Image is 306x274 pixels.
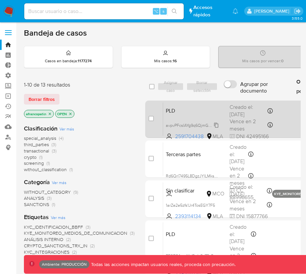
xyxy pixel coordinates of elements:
[153,8,158,14] span: ⌥
[294,8,301,15] a: Salir
[254,8,292,14] p: angelamaria.francopatino@mercadolibre.com.co
[193,4,226,18] span: Accesos rápidos
[233,8,238,14] a: Notificaciones
[167,7,181,16] button: search-icon
[162,8,164,14] span: s
[42,263,87,266] p: Ambiente: PRODUCCIÓN
[24,7,184,16] input: Buscar usuario o caso...
[89,261,236,268] p: Todas las acciones impactan usuarios reales, proceda con precaución.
